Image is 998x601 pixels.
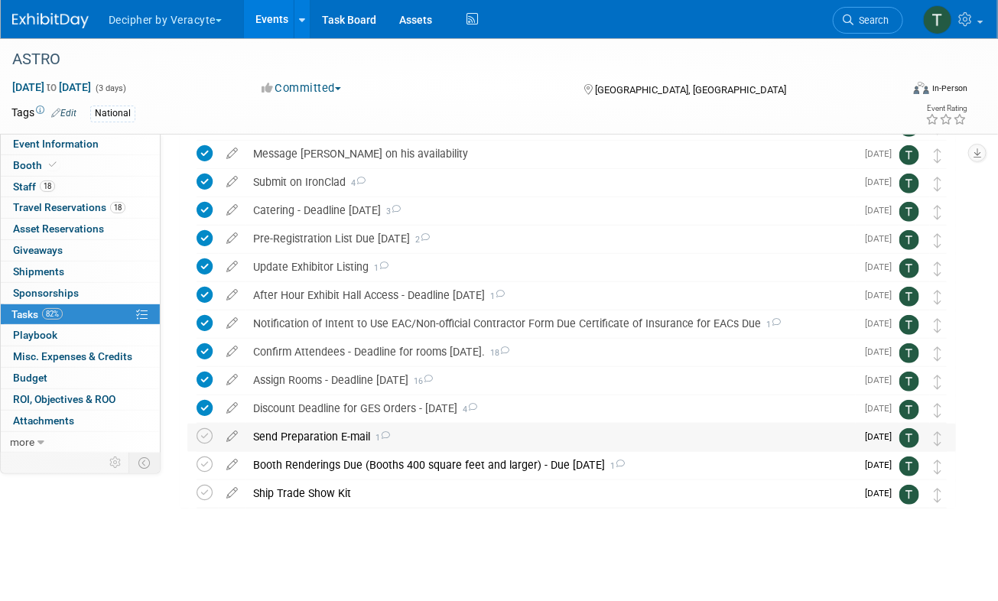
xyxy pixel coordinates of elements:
[934,262,941,276] i: Move task
[1,219,160,239] a: Asset Reservations
[219,373,245,387] a: edit
[13,287,79,299] span: Sponsorships
[245,254,856,280] div: Update Exhibitor Listing
[1,134,160,154] a: Event Information
[934,233,941,248] i: Move task
[219,458,245,472] a: edit
[245,169,856,195] div: Submit on IronClad
[1,177,160,197] a: Staff18
[11,105,76,122] td: Tags
[899,456,919,476] img: Tony Alvarado
[245,282,856,308] div: After Hour Exhibit Hall Access - Deadline [DATE]
[853,15,889,26] span: Search
[827,80,967,102] div: Event Format
[899,315,919,335] img: Tony Alvarado
[865,318,899,329] span: [DATE]
[934,488,941,502] i: Move task
[605,461,625,471] span: 1
[457,404,477,414] span: 4
[865,262,899,272] span: [DATE]
[245,310,856,336] div: Notification of Intent to Use EAC/Non-official Contractor Form Due Certificate of Insurance for E...
[934,177,941,191] i: Move task
[13,414,74,427] span: Attachments
[44,81,59,93] span: to
[865,431,899,442] span: [DATE]
[370,433,390,443] span: 1
[899,372,919,391] img: Tony Alvarado
[219,430,245,443] a: edit
[219,260,245,274] a: edit
[256,80,347,96] button: Committed
[42,308,63,320] span: 82%
[245,395,856,421] div: Discount Deadline for GES Orders - [DATE]
[899,258,919,278] img: Tony Alvarado
[865,233,899,244] span: [DATE]
[1,240,160,261] a: Giveaways
[934,460,941,474] i: Move task
[7,46,886,73] div: ASTRO
[219,401,245,415] a: edit
[865,205,899,216] span: [DATE]
[51,108,76,119] a: Edit
[833,7,903,34] a: Search
[49,161,57,169] i: Booth reservation complete
[13,329,57,341] span: Playbook
[934,431,941,446] i: Move task
[934,290,941,304] i: Move task
[129,453,161,473] td: Toggle Event Tabs
[899,230,919,250] img: Tony Alvarado
[219,232,245,245] a: edit
[865,177,899,187] span: [DATE]
[1,411,160,431] a: Attachments
[865,346,899,357] span: [DATE]
[1,325,160,346] a: Playbook
[899,174,919,193] img: Tony Alvarado
[865,148,899,159] span: [DATE]
[245,480,856,506] div: Ship Trade Show Kit
[40,180,55,192] span: 18
[13,159,60,171] span: Booth
[11,80,92,94] span: [DATE] [DATE]
[865,375,899,385] span: [DATE]
[12,13,89,28] img: ExhibitDay
[1,262,160,282] a: Shipments
[934,148,941,163] i: Move task
[899,428,919,448] img: Tony Alvarado
[219,345,245,359] a: edit
[245,452,856,478] div: Booth Renderings Due (Booths 400 square feet and larger) - Due [DATE]
[899,145,919,165] img: Tony Alvarado
[899,485,919,505] img: Tony Alvarado
[865,290,899,300] span: [DATE]
[914,82,929,94] img: Format-Inperson.png
[931,83,967,94] div: In-Person
[245,141,856,167] div: Message [PERSON_NAME] on his availability
[13,138,99,150] span: Event Information
[761,320,781,330] span: 1
[485,291,505,301] span: 1
[219,288,245,302] a: edit
[13,393,115,405] span: ROI, Objectives & ROO
[369,263,388,273] span: 1
[899,287,919,307] img: Tony Alvarado
[934,346,941,361] i: Move task
[13,372,47,384] span: Budget
[1,283,160,304] a: Sponsorships
[245,367,856,393] div: Assign Rooms - Deadline [DATE]
[110,202,125,213] span: 18
[13,223,104,235] span: Asset Reservations
[1,368,160,388] a: Budget
[865,403,899,414] span: [DATE]
[94,83,126,93] span: (3 days)
[13,244,63,256] span: Giveaways
[219,486,245,500] a: edit
[1,389,160,410] a: ROI, Objectives & ROO
[219,203,245,217] a: edit
[245,339,856,365] div: Confirm Attendees - Deadline for rooms [DATE].
[899,400,919,420] img: Tony Alvarado
[1,432,160,453] a: more
[219,175,245,189] a: edit
[934,318,941,333] i: Move task
[899,202,919,222] img: Tony Alvarado
[410,235,430,245] span: 2
[934,375,941,389] i: Move task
